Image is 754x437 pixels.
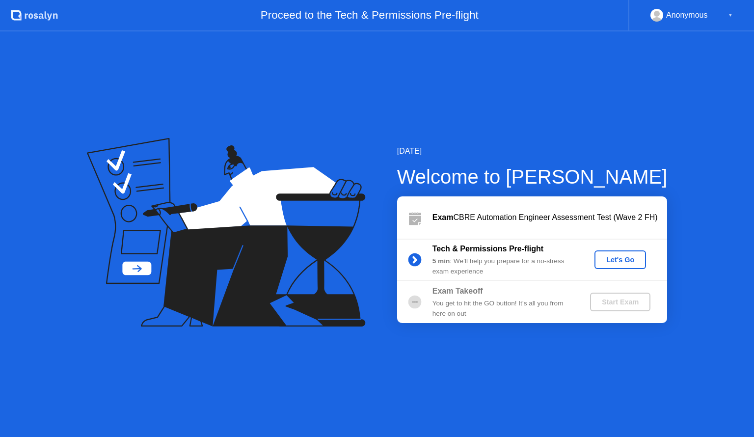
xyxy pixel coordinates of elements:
div: Let's Go [598,256,642,264]
div: [DATE] [397,145,668,157]
b: Exam Takeoff [432,287,483,295]
b: Tech & Permissions Pre-flight [432,245,543,253]
div: : We’ll help you prepare for a no-stress exam experience [432,256,574,276]
b: 5 min [432,257,450,265]
div: Welcome to [PERSON_NAME] [397,162,668,191]
div: ▼ [728,9,733,22]
div: Start Exam [594,298,646,306]
div: You get to hit the GO button! It’s all you from here on out [432,299,574,319]
div: Anonymous [666,9,708,22]
div: CBRE Automation Engineer Assessment Test (Wave 2 FH) [432,212,667,223]
button: Let's Go [594,250,646,269]
button: Start Exam [590,293,650,311]
b: Exam [432,213,454,221]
